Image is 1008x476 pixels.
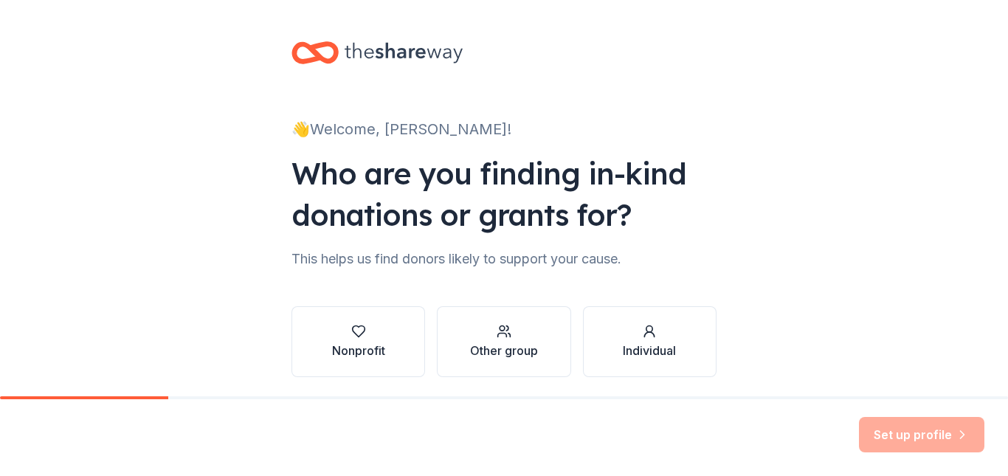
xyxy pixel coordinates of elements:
[291,117,717,141] div: 👋 Welcome, [PERSON_NAME]!
[470,342,538,359] div: Other group
[291,306,425,377] button: Nonprofit
[332,342,385,359] div: Nonprofit
[583,306,717,377] button: Individual
[437,306,570,377] button: Other group
[291,247,717,271] div: This helps us find donors likely to support your cause.
[623,342,676,359] div: Individual
[291,153,717,235] div: Who are you finding in-kind donations or grants for?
